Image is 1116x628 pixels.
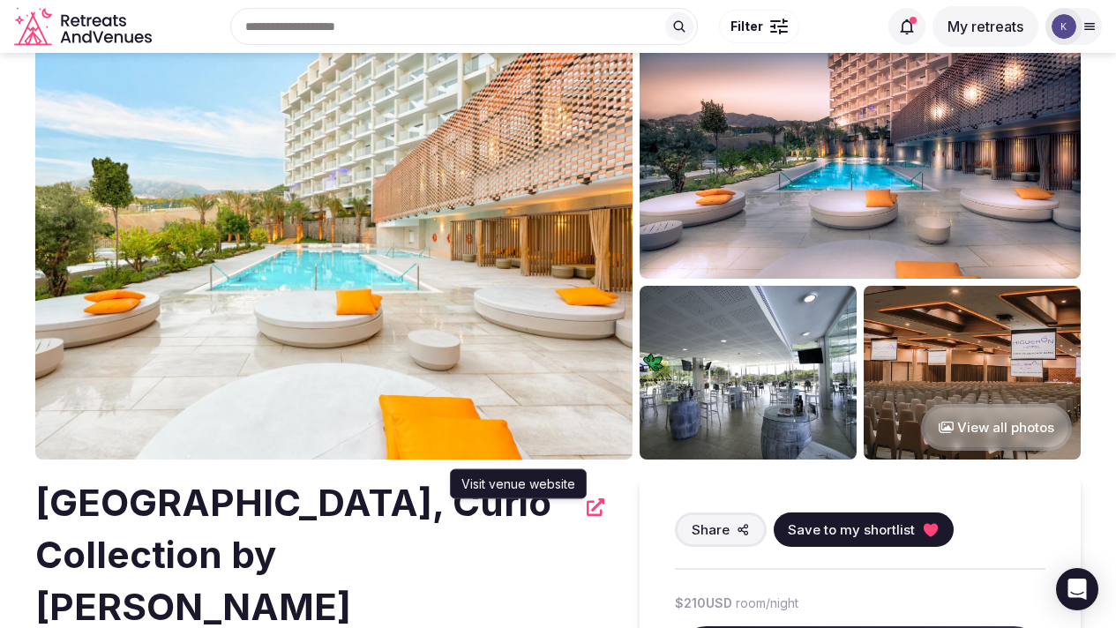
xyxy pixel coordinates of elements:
button: My retreats [932,6,1038,47]
div: Open Intercom Messenger [1056,568,1098,610]
span: Save to my shortlist [788,520,915,539]
span: Filter [730,18,763,35]
a: Visit the homepage [14,7,155,47]
span: room/night [736,594,798,612]
div: Visit venue website [450,469,587,499]
img: karen-7105 [1052,14,1076,39]
img: Venue cover photo [35,32,633,460]
button: Share [675,512,767,547]
a: My retreats [932,18,1038,35]
img: Venue gallery photo [640,32,1081,279]
img: Venue gallery photo [640,286,857,460]
button: View all photos [921,404,1072,451]
button: Save to my shortlist [774,512,954,547]
span: $210 USD [675,594,732,612]
span: Share [692,520,730,539]
button: Filter [719,10,799,43]
svg: Retreats and Venues company logo [14,7,155,47]
img: Venue gallery photo [864,286,1081,460]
